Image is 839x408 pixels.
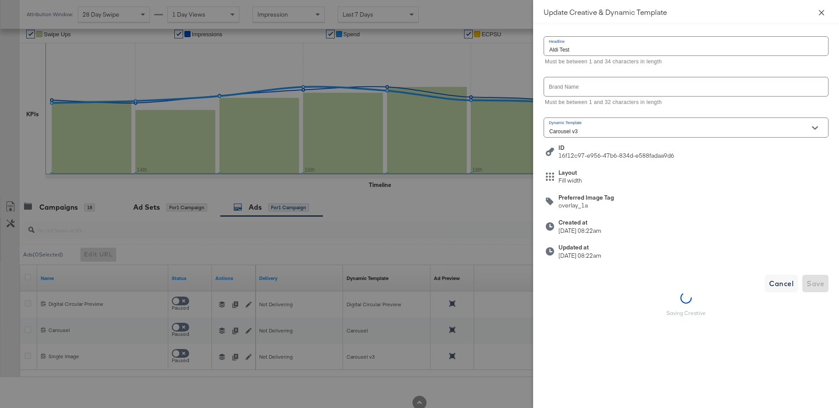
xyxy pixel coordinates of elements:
div: Saving Creative [666,310,706,317]
div: 16f12c97-e956-47b6-834d-e588fadaa9d6 [558,152,674,160]
div: ID [558,144,674,152]
div: Fill width [558,176,582,185]
div: Preferred Image Tag [558,194,614,202]
p: Must be between 1 and 34 characters in length [545,58,822,66]
div: Updated at [558,243,601,252]
p: Must be between 1 and 32 characters in length [545,98,822,107]
div: Update Creative & Dynamic Template [544,7,829,17]
span: Cancel [769,277,794,290]
div: [DATE] 08:22am [558,252,601,260]
button: Cancel [765,275,798,292]
span: close [818,9,825,16]
div: Created at [558,218,601,227]
button: Open [808,121,822,135]
div: overlay_1a [558,201,614,210]
div: [DATE] 08:22am [558,227,601,235]
div: Layout [558,169,582,177]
